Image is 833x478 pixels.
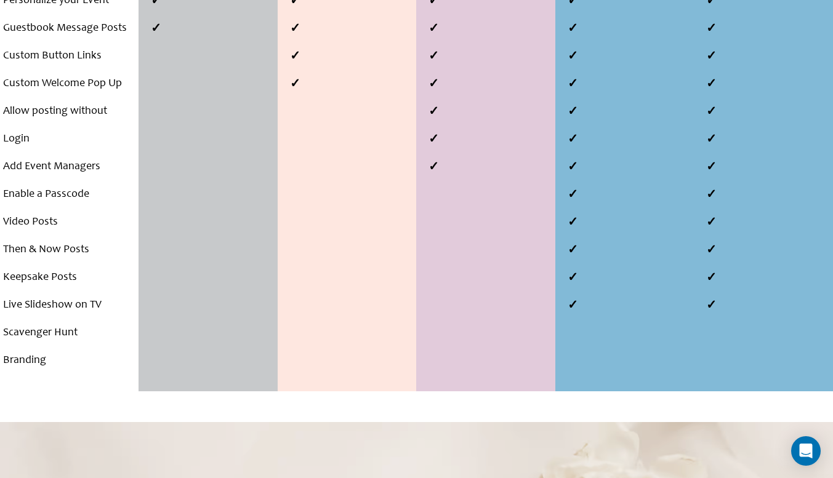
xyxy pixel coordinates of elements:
[3,292,135,319] li: Live Slideshow on TV
[3,264,135,292] li: Keepsake Posts
[3,347,135,375] li: Branding
[3,15,135,42] li: Guestbook Message Posts
[3,42,135,70] li: Custom Button Links
[3,98,135,153] li: Allow posting without Login
[3,153,135,181] li: Add Event Managers
[3,70,135,98] li: Custom Welcome Pop Up
[3,209,135,236] li: Video Posts
[3,236,135,264] li: Then & Now Posts
[791,436,821,466] div: Open Intercom Messenger
[3,181,135,209] li: Enable a Passcode
[3,319,135,347] li: Scavenger Hunt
